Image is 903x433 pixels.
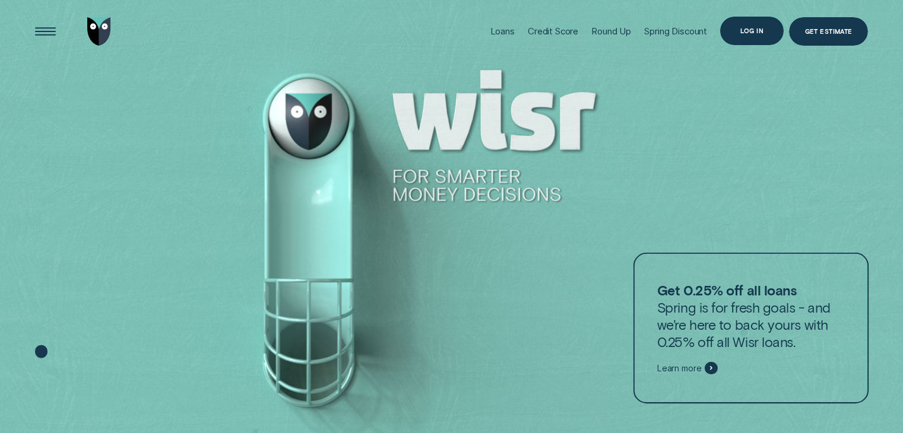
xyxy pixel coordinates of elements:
button: Open Menu [31,17,59,46]
strong: Get 0.25% off all loans [657,282,797,298]
a: Get Estimate [789,17,868,46]
div: Round Up [591,26,631,37]
div: Credit Score [528,26,578,37]
img: Wisr [87,17,111,46]
button: Log in [720,17,784,45]
div: Log in [740,28,763,33]
p: Spring is for fresh goals - and we’re here to back yours with 0.25% off all Wisr loans. [657,282,845,351]
div: Spring Discount [644,26,707,37]
span: Learn more [657,363,702,374]
a: Get 0.25% off all loansSpring is for fresh goals - and we’re here to back yours with 0.25% off al... [633,253,869,403]
div: Loans [490,26,515,37]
